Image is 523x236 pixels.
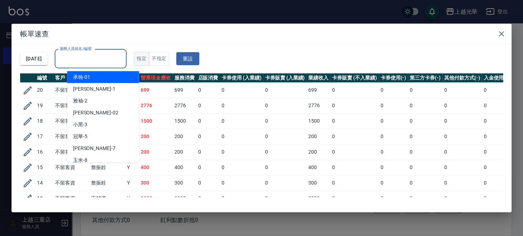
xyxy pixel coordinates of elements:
td: 0 [196,175,220,191]
td: Y [125,160,139,175]
td: 300 [139,175,173,191]
td: 0 [379,175,408,191]
th: 客戶 [53,73,89,83]
td: 0 [196,113,220,129]
td: 不留客資 [53,82,89,98]
td: 200 [306,129,330,144]
td: 0 [263,82,307,98]
td: 200 [139,144,173,160]
td: 0 [379,113,408,129]
td: 1500 [306,113,330,129]
td: 0 [482,160,511,175]
td: 0 [442,129,482,144]
td: 0 [408,175,442,191]
td: 0 [482,98,511,113]
th: 服務消費 [173,73,196,83]
th: 入金使用(-) [482,73,511,83]
span: [PERSON_NAME] -7 [73,145,115,152]
td: 不留客資 [53,144,89,160]
th: 店販消費 [196,73,220,83]
td: 0 [220,98,263,113]
td: 0 [263,160,307,175]
td: 200 [173,144,196,160]
td: 詹振銓 [89,175,125,191]
th: 卡券使用(-) [379,73,408,83]
span: 冠華 -5 [73,133,87,140]
td: 400 [306,160,330,175]
td: 0 [196,129,220,144]
span: 承翰 -01 [73,73,90,81]
td: 0 [408,98,442,113]
td: 0 [196,160,220,175]
td: 1500 [139,113,173,129]
td: 200 [139,129,173,144]
label: 服務人員姓名/編號 [60,46,91,51]
span: 玉米 -8 [73,156,87,164]
td: 0 [196,82,220,98]
td: 2300 [306,191,330,206]
td: 不留客資 [53,175,89,191]
td: 13 [35,191,53,206]
td: 0 [482,191,511,206]
th: 編號 [35,73,53,83]
td: 0 [379,191,408,206]
button: [DATE] [20,52,47,65]
span: [PERSON_NAME] -1 [73,85,115,93]
button: 指定 [134,52,149,66]
td: 17 [35,129,53,144]
td: 0 [408,82,442,98]
td: 0 [330,82,378,98]
td: 0 [220,191,263,206]
td: 2300 [173,191,196,206]
td: 0 [263,98,307,113]
td: 0 [263,144,307,160]
td: 14 [35,175,53,191]
td: 300 [306,175,330,191]
td: 0 [330,113,378,129]
th: 其他付款方式(-) [442,73,482,83]
td: 0 [330,129,378,144]
span: [PERSON_NAME] -02 [73,109,118,117]
td: 0 [379,98,408,113]
button: 不指定 [149,52,169,66]
td: 0 [379,160,408,175]
td: 0 [379,129,408,144]
td: 0 [263,113,307,129]
td: 0 [263,191,307,206]
td: 0 [220,82,263,98]
td: 0 [379,82,408,98]
td: 400 [139,160,173,175]
th: 卡券販賣 (不入業績) [330,73,378,83]
td: 0 [408,113,442,129]
td: 0 [442,113,482,129]
td: 699 [139,82,173,98]
td: 1500 [173,113,196,129]
th: 第三方卡券(-) [408,73,442,83]
td: 0 [408,144,442,160]
td: 0 [408,191,442,206]
td: 0 [330,175,378,191]
td: 0 [263,175,307,191]
td: 0 [330,98,378,113]
td: 0 [482,129,511,144]
td: 20 [35,82,53,98]
td: 0 [263,129,307,144]
td: 19 [35,98,53,113]
td: 不留客資 [53,191,89,206]
h2: 帳單速查 [12,24,511,44]
td: 0 [196,191,220,206]
td: 699 [173,82,196,98]
td: 0 [196,144,220,160]
td: 0 [482,144,511,160]
td: 200 [306,144,330,160]
td: 400 [173,160,196,175]
td: 0 [442,98,482,113]
td: 2776 [139,98,173,113]
td: 0 [330,191,378,206]
td: 2776 [306,98,330,113]
td: 15 [35,160,53,175]
td: 0 [482,82,511,98]
th: 卡券販賣 (入業績) [263,73,307,83]
td: 不留客資 [53,113,89,129]
td: 0 [408,129,442,144]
